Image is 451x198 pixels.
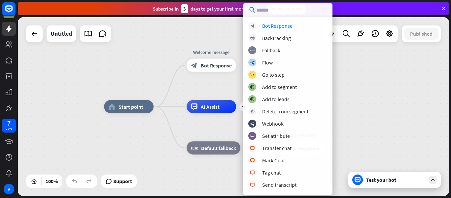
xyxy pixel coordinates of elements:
[191,145,198,151] i: block_fallback
[250,122,255,126] i: webhooks
[262,47,280,54] div: Fallback
[119,103,143,110] span: Start point
[201,103,220,110] span: AI Assist
[6,126,12,131] div: days
[153,4,262,13] div: Subscribe in days to get your first month for $1
[201,62,232,69] span: Bot Response
[44,176,60,186] div: 100%
[250,73,255,77] i: block_goto
[366,177,426,183] div: Test your bot
[262,35,291,41] div: Backtracking
[262,145,292,151] div: Transfer chat
[113,176,132,186] span: Support
[262,71,285,78] div: Go to step
[108,103,115,110] i: home_2
[262,84,297,90] div: Add to segment
[262,120,284,127] div: Webhook
[181,4,188,13] div: 3
[250,85,255,89] i: block_add_to_segment
[191,62,197,69] i: block_bot_response
[201,145,236,151] span: Default fallback
[182,49,241,56] div: Welcome message
[51,25,72,42] div: Untitled
[262,59,273,66] div: Flow
[250,109,255,114] i: block_delete_from_segment
[250,24,255,28] i: block_bot_response
[242,104,247,109] i: plus
[262,96,290,102] div: Add to leads
[250,48,255,53] i: block_fallback
[250,146,255,150] i: block_livechat
[250,158,255,163] i: block_livechat
[250,183,255,187] i: block_livechat
[250,171,255,175] i: block_livechat
[2,119,16,133] a: 7 days
[262,157,285,164] div: Mark Goal
[262,181,296,188] div: Send transcript
[5,3,25,22] button: Open LiveChat chat widget
[4,184,14,194] div: A
[262,108,308,115] div: Delete from segment
[404,28,438,40] button: Published
[250,97,255,101] i: block_add_to_segment
[250,60,255,65] i: builder_tree
[250,134,255,138] i: block_set_attribute
[7,120,11,126] div: 7
[262,22,293,29] div: Bot Response
[262,169,281,176] div: Tag chat
[262,133,290,139] div: Set attribute
[250,36,255,40] i: block_backtracking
